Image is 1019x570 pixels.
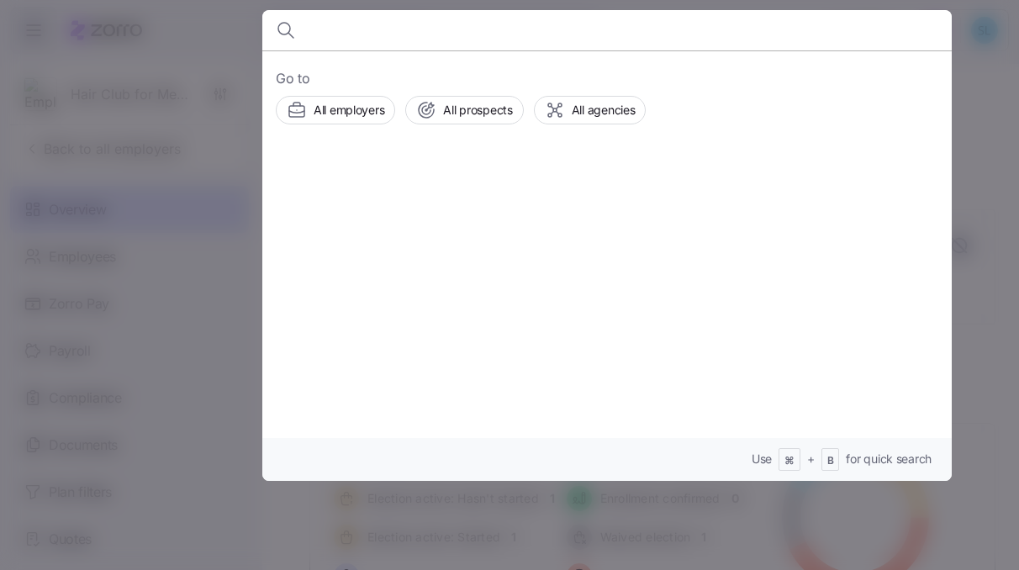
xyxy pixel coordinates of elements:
[405,96,523,124] button: All prospects
[784,454,795,468] span: ⌘
[827,454,834,468] span: B
[846,451,932,467] span: for quick search
[534,96,647,124] button: All agencies
[443,102,512,119] span: All prospects
[807,451,815,467] span: +
[314,102,384,119] span: All employers
[572,102,636,119] span: All agencies
[276,68,938,89] span: Go to
[276,96,395,124] button: All employers
[752,451,772,467] span: Use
